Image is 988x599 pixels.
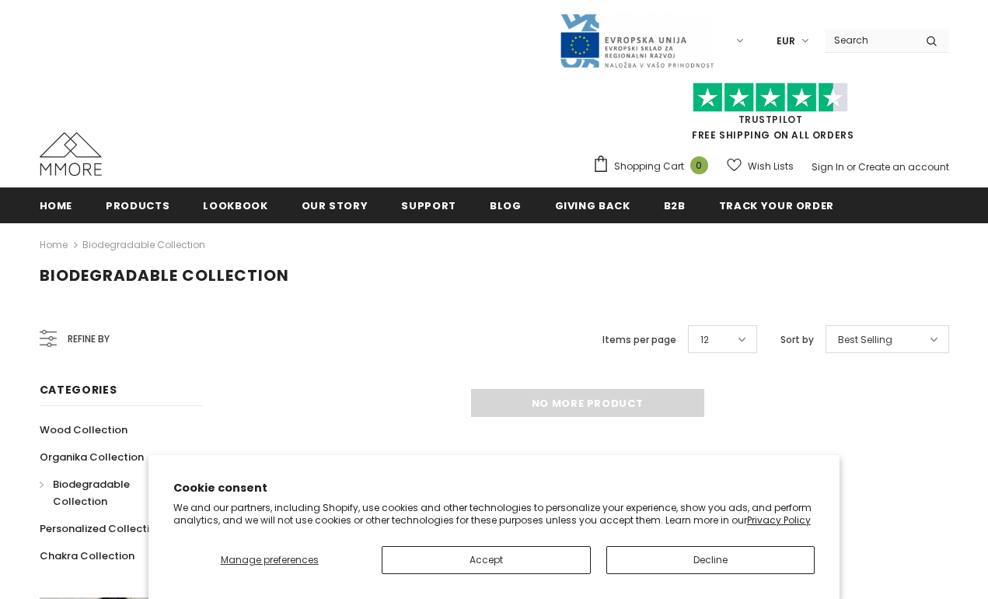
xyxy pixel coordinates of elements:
[40,132,102,176] img: MMORE Cases
[700,332,709,348] span: 12
[555,198,630,213] span: Giving back
[747,513,811,527] a: Privacy Policy
[738,113,803,126] a: Trustpilot
[719,187,834,222] a: Track your order
[40,187,73,222] a: Home
[40,416,127,443] a: Wood Collection
[40,515,162,542] a: Personalized Collection
[106,198,169,213] span: Products
[719,198,834,213] span: Track your order
[777,33,795,49] span: EUR
[690,156,708,174] span: 0
[203,198,267,213] span: Lookbook
[82,238,205,251] a: Biodegradable Collection
[555,187,630,222] a: Giving back
[40,443,144,471] a: Organika Collection
[40,236,68,254] a: Home
[602,332,676,348] label: Items per page
[203,187,267,222] a: Lookbook
[693,82,848,113] img: Trust Pilot Stars
[40,450,144,464] span: Organika Collection
[302,187,368,222] a: Our Story
[664,187,686,222] a: B2B
[40,521,162,536] span: Personalized Collection
[780,332,814,348] label: Sort by
[173,546,366,574] button: Manage preferences
[173,502,815,526] p: We and our partners, including Shopify, use cookies and other technologies to personalize your ex...
[592,155,716,178] a: Shopping Cart 0
[401,198,456,213] span: support
[664,198,686,213] span: B2B
[490,187,522,222] a: Blog
[382,546,591,574] button: Accept
[606,546,815,574] button: Decline
[221,553,319,566] span: Manage preferences
[40,198,73,213] span: Home
[592,89,949,142] span: FREE SHIPPING ON ALL ORDERS
[40,542,134,569] a: Chakra Collection
[401,187,456,222] a: support
[559,12,714,69] img: Javni Razpis
[173,480,815,496] h2: Cookie consent
[490,198,522,213] span: Blog
[40,422,127,437] span: Wood Collection
[847,160,856,173] span: or
[838,332,892,348] span: Best Selling
[858,160,949,173] a: Create an account
[68,331,110,348] span: Refine by
[106,187,169,222] a: Products
[748,159,794,174] span: Wish Lists
[812,160,844,173] a: Sign In
[40,382,117,398] span: Categories
[559,33,714,47] a: Javni Razpis
[40,548,134,563] span: Chakra Collection
[825,29,914,51] input: Search Site
[40,471,186,515] a: Biodegradable Collection
[727,152,794,180] a: Wish Lists
[40,264,289,286] span: Biodegradable Collection
[302,198,368,213] span: Our Story
[53,477,130,509] span: Biodegradable Collection
[614,159,684,174] span: Shopping Cart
